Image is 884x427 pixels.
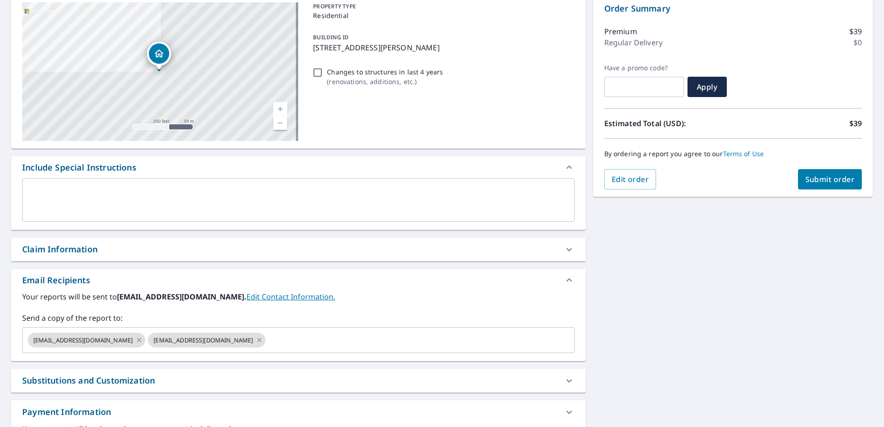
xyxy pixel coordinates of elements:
[327,67,443,77] p: Changes to structures in last 4 years
[604,26,637,37] p: Premium
[22,312,575,323] label: Send a copy of the report to:
[695,82,719,92] span: Apply
[246,292,335,302] a: EditContactInfo
[313,11,571,20] p: Residential
[22,161,136,174] div: Include Special Instructions
[148,333,265,348] div: [EMAIL_ADDRESS][DOMAIN_NAME]
[849,118,862,129] p: $39
[327,77,443,86] p: ( renovations, additions, etc. )
[313,2,571,11] p: PROPERTY TYPE
[22,243,98,256] div: Claim Information
[688,77,727,97] button: Apply
[28,333,145,348] div: [EMAIL_ADDRESS][DOMAIN_NAME]
[11,238,586,261] div: Claim Information
[612,174,649,184] span: Edit order
[604,64,684,72] label: Have a promo code?
[147,42,171,70] div: Dropped pin, building 1, Residential property, 109 Downey Lake Rd Dallas, NC 28034
[604,2,862,15] p: Order Summary
[604,118,733,129] p: Estimated Total (USD):
[604,150,862,158] p: By ordering a report you agree to our
[849,26,862,37] p: $39
[22,274,90,287] div: Email Recipients
[604,37,663,48] p: Regular Delivery
[273,116,287,130] a: Current Level 17, Zoom Out
[273,102,287,116] a: Current Level 17, Zoom In
[604,169,657,189] button: Edit order
[22,374,155,387] div: Substitutions and Customization
[313,33,349,41] p: BUILDING ID
[148,336,258,345] span: [EMAIL_ADDRESS][DOMAIN_NAME]
[798,169,862,189] button: Submit order
[22,291,575,302] label: Your reports will be sent to
[11,156,586,178] div: Include Special Instructions
[11,400,586,424] div: Payment Information
[853,37,862,48] p: $0
[805,174,855,184] span: Submit order
[22,406,111,418] div: Payment Information
[313,42,571,53] p: [STREET_ADDRESS][PERSON_NAME]
[11,369,586,392] div: Substitutions and Customization
[723,149,764,158] a: Terms of Use
[28,336,138,345] span: [EMAIL_ADDRESS][DOMAIN_NAME]
[117,292,246,302] b: [EMAIL_ADDRESS][DOMAIN_NAME].
[11,269,586,291] div: Email Recipients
